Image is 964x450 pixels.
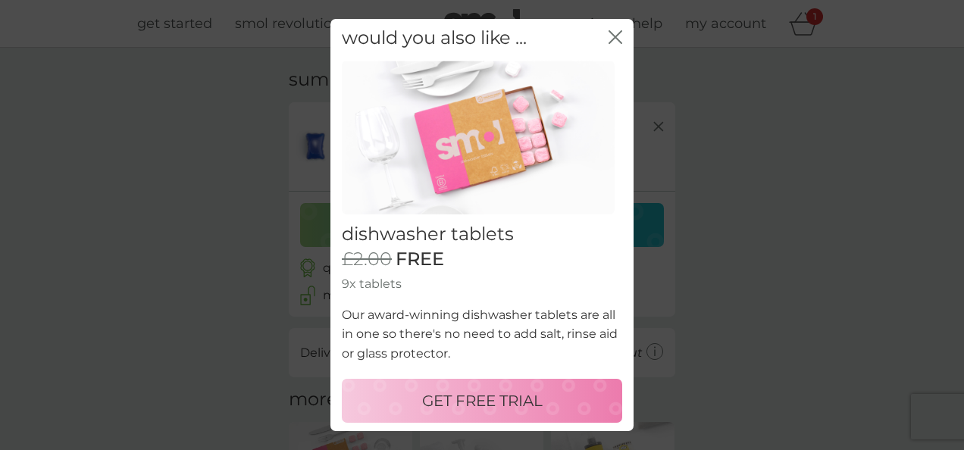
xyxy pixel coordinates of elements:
[342,379,622,423] button: GET FREE TRIAL
[422,389,543,413] p: GET FREE TRIAL
[342,223,622,245] h2: dishwasher tablets
[396,248,444,270] span: FREE
[342,274,622,294] p: 9x tablets
[342,305,622,364] p: Our award-winning dishwasher tablets are all in one so there's no need to add salt, rinse aid or ...
[609,30,622,46] button: close
[342,27,527,49] h2: would you also like ...
[342,248,392,270] span: £2.00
